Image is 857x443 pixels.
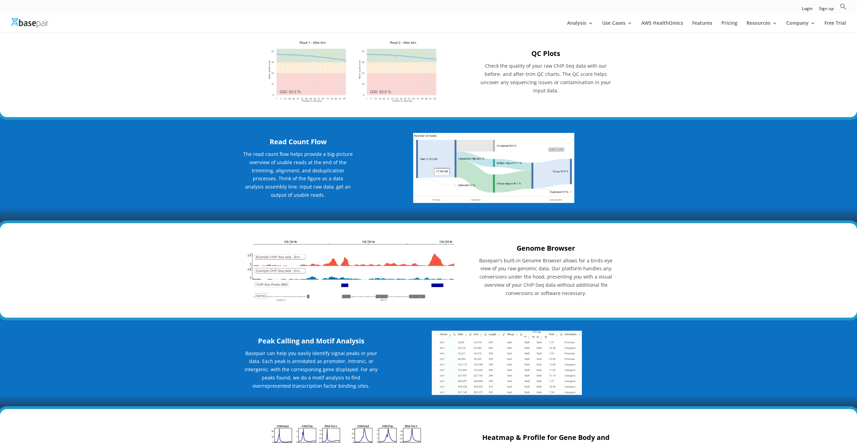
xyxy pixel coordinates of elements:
[270,137,327,146] strong: Read Count Flow
[721,21,737,32] a: Pricing
[746,21,777,32] a: Resources
[840,3,847,10] svg: Search
[692,21,712,32] a: Features
[258,336,364,345] strong: Peak Calling and Motif Analysis
[567,21,593,32] a: Analysis
[517,243,575,253] strong: Genome Browser
[531,49,560,58] strong: QC Plots
[641,21,683,32] a: AWS HealthOmics
[243,349,379,390] p: Basepair can help you easily identify signal peaks in your data. Each peak is annotated as promot...
[840,3,847,14] a: Search Icon Link
[479,257,612,296] span: Basepair’s built-in Genome Browser allows for a birds-eye view of you raw genomic data. Our platf...
[243,151,353,198] span: The read count flow helps provide a big-picture overview of usable reads at the end of the trimmi...
[824,21,846,32] a: Free Trial
[819,7,834,14] a: Sign up
[602,21,632,32] a: Use Cases
[786,21,815,32] a: Company
[481,63,611,93] span: Check the quality of your raw ChIP-Seq data with our before- and after-trim QC charts. The QC sco...
[725,394,849,435] iframe: Drift Widget Chat Controller
[12,18,48,28] img: Basepair
[802,7,813,14] a: Login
